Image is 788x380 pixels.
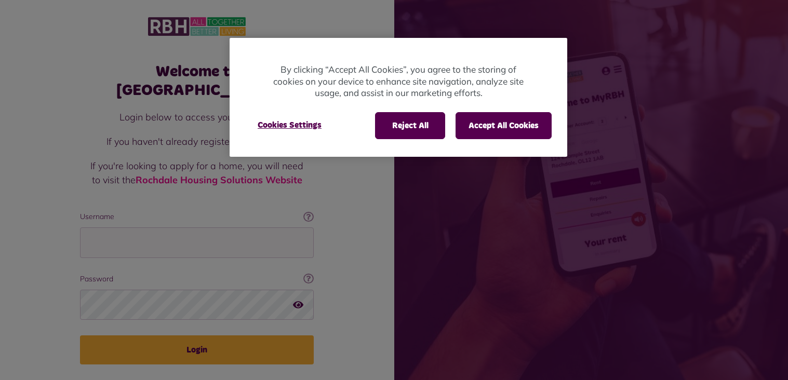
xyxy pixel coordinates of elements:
div: Privacy [230,38,567,157]
button: Accept All Cookies [456,112,552,139]
div: Cookie banner [230,38,567,157]
button: Cookies Settings [245,112,334,138]
button: Reject All [375,112,445,139]
p: By clicking “Accept All Cookies”, you agree to the storing of cookies on your device to enhance s... [271,64,526,99]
